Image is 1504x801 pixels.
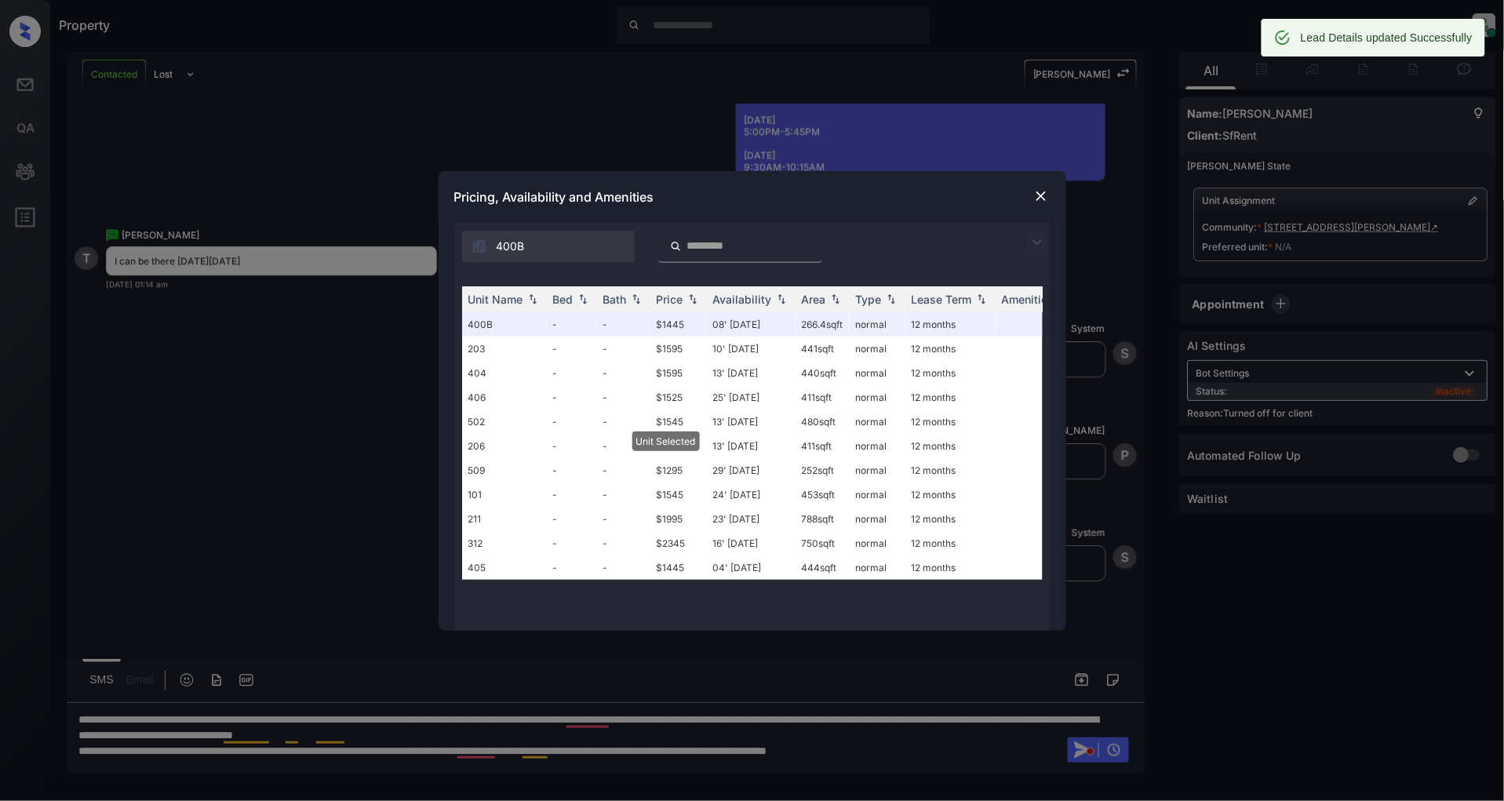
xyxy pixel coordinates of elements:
img: sorting [628,293,644,304]
td: - [547,385,597,410]
div: Type [856,293,882,306]
td: - [547,434,597,458]
td: - [547,410,597,434]
td: - [547,458,597,482]
td: $1545 [650,410,707,434]
td: 12 months [905,361,996,385]
td: $1995 [650,507,707,531]
img: sorting [774,293,789,304]
td: 480 sqft [796,410,850,434]
td: - [597,482,650,507]
td: - [547,531,597,555]
td: 29' [DATE] [707,458,796,482]
img: sorting [525,293,541,304]
td: normal [850,337,905,361]
div: Availability [713,293,772,306]
div: Area [802,293,826,306]
td: - [597,337,650,361]
td: 206 [462,434,547,458]
img: sorting [974,293,989,304]
td: $1445 [650,312,707,337]
div: Lease Term [912,293,972,306]
td: 13' [DATE] [707,410,796,434]
td: 404 [462,361,547,385]
div: Bath [603,293,627,306]
td: 101 [462,482,547,507]
td: 12 months [905,482,996,507]
td: $1295 [650,458,707,482]
td: 203 [462,337,547,361]
td: - [597,410,650,434]
td: 12 months [905,458,996,482]
td: normal [850,507,905,531]
td: 12 months [905,507,996,531]
td: normal [850,555,905,580]
td: normal [850,312,905,337]
td: 04' [DATE] [707,555,796,580]
td: $2345 [650,531,707,555]
img: sorting [685,293,701,304]
td: normal [850,531,905,555]
td: 211 [462,507,547,531]
td: 453 sqft [796,482,850,507]
td: normal [850,458,905,482]
td: - [597,361,650,385]
td: normal [850,385,905,410]
td: $1525 [650,385,707,410]
td: 12 months [905,434,996,458]
td: 13' [DATE] [707,361,796,385]
img: icon-zuma [1028,233,1047,252]
td: normal [850,410,905,434]
td: - [597,555,650,580]
img: sorting [575,293,591,304]
td: 12 months [905,410,996,434]
td: - [597,507,650,531]
div: Lead Details updated Successfully [1301,24,1473,52]
td: - [547,312,597,337]
td: 25' [DATE] [707,385,796,410]
td: - [597,434,650,458]
img: icon-zuma [670,239,682,253]
td: - [547,361,597,385]
td: normal [850,434,905,458]
td: 12 months [905,555,996,580]
td: 750 sqft [796,531,850,555]
td: - [597,385,650,410]
td: 266.4 sqft [796,312,850,337]
td: $1545 [650,482,707,507]
td: 08' [DATE] [707,312,796,337]
td: - [547,555,597,580]
td: $1575 [650,434,707,458]
td: 411 sqft [796,385,850,410]
td: 13' [DATE] [707,434,796,458]
td: normal [850,361,905,385]
td: 23' [DATE] [707,507,796,531]
img: close [1033,188,1049,204]
td: 312 [462,531,547,555]
img: icon-zuma [472,238,487,254]
td: 12 months [905,337,996,361]
td: 12 months [905,312,996,337]
span: 400B [497,238,525,255]
td: 252 sqft [796,458,850,482]
td: 24' [DATE] [707,482,796,507]
img: sorting [828,293,843,304]
td: - [597,458,650,482]
td: 12 months [905,531,996,555]
td: - [597,312,650,337]
td: 440 sqft [796,361,850,385]
td: 400B [462,312,547,337]
div: Unit Name [468,293,523,306]
td: 502 [462,410,547,434]
div: Bed [553,293,574,306]
td: 16' [DATE] [707,531,796,555]
td: 405 [462,555,547,580]
td: 10' [DATE] [707,337,796,361]
td: - [547,507,597,531]
td: normal [850,482,905,507]
td: 441 sqft [796,337,850,361]
img: sorting [883,293,899,304]
td: 509 [462,458,547,482]
div: Price [657,293,683,306]
div: Amenities [1002,293,1054,306]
